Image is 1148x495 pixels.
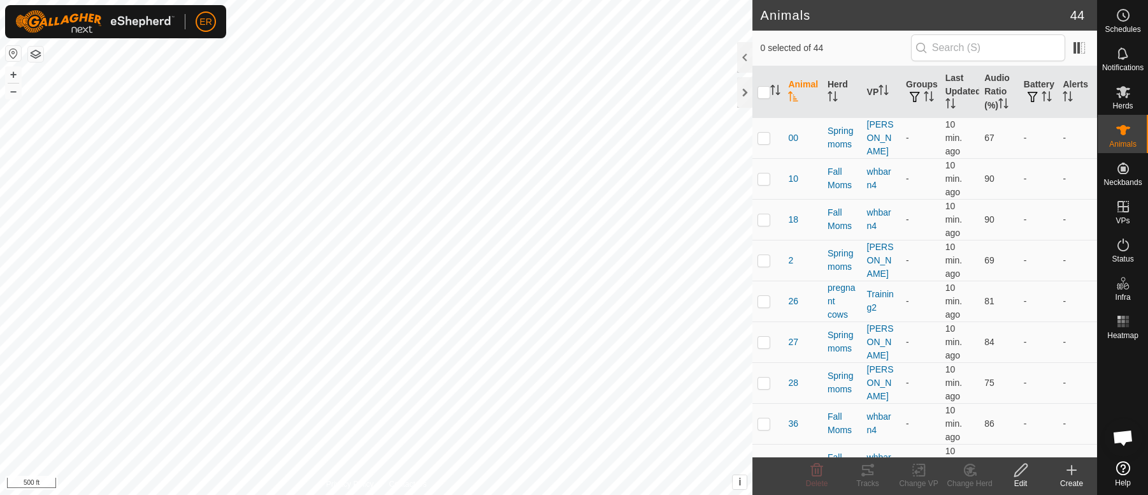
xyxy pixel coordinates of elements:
th: Groups [901,66,940,118]
span: 0 selected of 44 [760,41,910,55]
td: - [901,117,940,158]
span: Neckbands [1103,179,1142,186]
span: 75 [984,378,994,388]
a: Contact Us [389,478,426,490]
span: 10 [788,172,798,186]
span: 67 [984,133,994,143]
button: + [6,67,21,82]
th: Alerts [1058,66,1097,118]
p-sorticon: Activate to sort [1042,93,1052,103]
span: 36 [788,417,798,431]
td: - [1058,240,1097,281]
a: whbarn4 [867,452,891,476]
a: Privacy Policy [326,478,374,490]
div: Fall Moms [828,451,857,478]
th: Herd [822,66,862,118]
span: Notifications [1102,64,1144,71]
span: 69 [984,255,994,265]
span: Sep 28, 2025, 8:20 PM [945,446,962,483]
a: [PERSON_NAME] [867,323,894,360]
td: - [1019,444,1058,485]
div: Spring moms [828,247,857,274]
div: Fall Moms [828,206,857,233]
span: Heatmap [1107,332,1138,339]
img: Gallagher Logo [15,10,175,33]
span: Delete [806,479,828,488]
span: 84 [984,337,994,347]
td: - [1019,281,1058,321]
a: [PERSON_NAME] [867,119,894,156]
div: Spring moms [828,369,857,396]
td: - [1058,362,1097,403]
button: – [6,84,21,99]
span: Status [1112,255,1133,263]
td: - [1019,240,1058,281]
td: - [901,158,940,199]
td: - [1019,362,1058,403]
a: Help [1098,456,1148,492]
span: 44 [1070,6,1084,25]
span: 90 [984,214,994,225]
div: Fall Moms [828,165,857,192]
span: Sep 28, 2025, 8:20 PM [945,364,962,401]
button: Reset Map [6,46,21,61]
span: Sep 28, 2025, 8:21 PM [945,119,962,156]
input: Search (S) [911,34,1065,61]
span: Schedules [1105,26,1140,33]
div: Change Herd [944,478,995,489]
p-sorticon: Activate to sort [788,93,798,103]
td: - [901,321,940,362]
span: VPs [1116,217,1130,225]
span: Sep 28, 2025, 8:20 PM [945,405,962,442]
a: Training2 [867,289,894,313]
th: Last Updated [940,66,980,118]
span: 90 [984,174,994,184]
button: i [733,475,747,489]
div: Edit [995,478,1046,489]
span: Sep 28, 2025, 8:20 PM [945,283,962,320]
div: Spring moms [828,124,857,151]
td: - [1058,199,1097,240]
span: Help [1115,479,1131,487]
div: Tracks [842,478,893,489]
div: Fall Moms [828,410,857,437]
a: [PERSON_NAME] [867,242,894,279]
div: Spring moms [828,329,857,355]
td: - [901,362,940,403]
a: whbarn4 [867,411,891,435]
td: - [901,403,940,444]
p-sorticon: Activate to sort [945,100,956,110]
th: VP [862,66,901,118]
td: - [1058,158,1097,199]
td: - [1058,281,1097,321]
td: - [1058,403,1097,444]
span: Sep 28, 2025, 8:20 PM [945,323,962,360]
p-sorticon: Activate to sort [1063,93,1073,103]
span: Herds [1112,102,1133,110]
span: 18 [788,213,798,226]
span: 2 [788,254,793,267]
button: Map Layers [28,47,43,62]
td: - [901,444,940,485]
th: Animal [783,66,822,118]
div: pregnant cows [828,281,857,321]
span: 00 [788,131,798,145]
p-sorticon: Activate to sort [770,87,780,97]
p-sorticon: Activate to sort [879,87,889,97]
td: - [1019,158,1058,199]
span: 81 [984,296,994,306]
td: - [1019,321,1058,362]
span: Animals [1109,140,1137,148]
span: Infra [1115,293,1130,301]
th: Audio Ratio (%) [979,66,1019,118]
td: - [901,240,940,281]
a: [PERSON_NAME] [867,364,894,401]
span: 28 [788,376,798,390]
td: - [1058,444,1097,485]
span: Sep 28, 2025, 8:20 PM [945,201,962,238]
div: Change VP [893,478,944,489]
td: - [901,199,940,240]
a: whbarn4 [867,166,891,190]
td: - [1019,199,1058,240]
span: 86 [984,418,994,429]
